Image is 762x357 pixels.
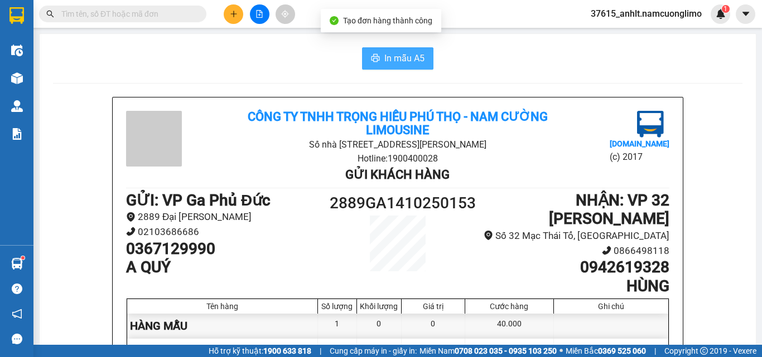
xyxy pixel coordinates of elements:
h1: 2889GA1410250153 [330,191,466,216]
span: plus [230,10,238,18]
strong: 0369 525 060 [598,346,646,355]
b: NHẬN : VP 32 [PERSON_NAME] [549,191,669,228]
li: Số nhà [STREET_ADDRESS][PERSON_NAME] [104,47,466,61]
div: 40.000 [465,314,554,339]
span: notification [12,309,22,319]
img: warehouse-icon [11,100,23,112]
button: aim [276,4,295,24]
img: solution-icon [11,128,23,140]
strong: 0708 023 035 - 0935 103 250 [455,346,557,355]
span: Tạo đơn hàng thành công [343,16,432,25]
li: 0866498118 [466,243,669,258]
button: file-add [250,4,269,24]
strong: 1900 633 818 [263,346,311,355]
li: Hotline: 1900400028 [104,61,466,75]
b: Công ty TNHH Trọng Hiếu Phú Thọ - Nam Cường Limousine [248,110,548,137]
span: 1 [335,344,339,353]
div: 0 [357,314,402,339]
span: search [46,10,54,18]
div: HÀNG MẪU [127,314,318,339]
img: logo-vxr [9,7,24,24]
li: Số 32 Mạc Thái Tổ, [GEOGRAPHIC_DATA] [466,228,669,243]
span: 1 [724,5,727,13]
div: Tên hàng [130,302,315,311]
span: environment [484,231,493,240]
b: GỬI : VP Ga Phủ Đức [126,191,271,209]
span: copyright [700,347,708,355]
span: Hỗ trợ kỹ thuật: [209,345,311,357]
span: 0 [377,344,381,353]
span: phone [602,246,611,255]
div: Số lượng [321,302,354,311]
span: caret-down [741,9,751,19]
span: question-circle [12,283,22,294]
sup: 1 [722,5,730,13]
span: environment [126,212,136,222]
span: 37615_anhlt.namcuonglimo [582,7,711,21]
h1: HÙNG [466,277,669,296]
span: phone [126,227,136,236]
input: Tìm tên, số ĐT hoặc mã đơn [61,8,193,20]
li: (c) 2017 [610,150,669,164]
div: Cước hàng [468,302,551,311]
button: plus [224,4,243,24]
div: Ghi chú [557,302,665,311]
h1: A QUÝ [126,258,330,277]
li: Hotline: 1900400028 [216,151,578,165]
img: warehouse-icon [11,72,23,84]
span: 0 [431,344,435,353]
div: Giá trị [404,302,462,311]
li: Số nhà [STREET_ADDRESS][PERSON_NAME] [216,138,578,151]
b: Công ty TNHH Trọng Hiếu Phú Thọ - Nam Cường Limousine [136,13,436,43]
span: In mẫu A5 [384,51,425,65]
li: 02103686686 [126,224,330,239]
span: Cung cấp máy in - giấy in: [330,345,417,357]
span: message [12,334,22,344]
span: check-circle [330,16,339,25]
span: | [320,345,321,357]
li: 2889 Đại [PERSON_NAME] [126,209,330,224]
img: icon-new-feature [716,9,726,19]
img: warehouse-icon [11,45,23,56]
span: aim [281,10,289,18]
sup: 1 [21,256,25,260]
b: Gửi khách hàng [345,168,450,182]
div: 1 [318,314,357,339]
div: Khối lượng [360,302,398,311]
span: 40.000 [497,344,522,353]
div: 0 [402,314,465,339]
span: | [654,345,656,357]
button: caret-down [736,4,755,24]
b: [DOMAIN_NAME] [610,139,669,148]
h1: 0942619328 [466,258,669,277]
span: printer [371,53,380,64]
img: logo.jpg [637,111,664,138]
span: file-add [255,10,263,18]
h1: 0367129990 [126,239,330,258]
img: warehouse-icon [11,258,23,270]
span: ⚪️ [560,349,563,353]
span: Miền Nam [419,345,557,357]
button: printerIn mẫu A5 [362,47,433,70]
span: Miền Bắc [566,345,646,357]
